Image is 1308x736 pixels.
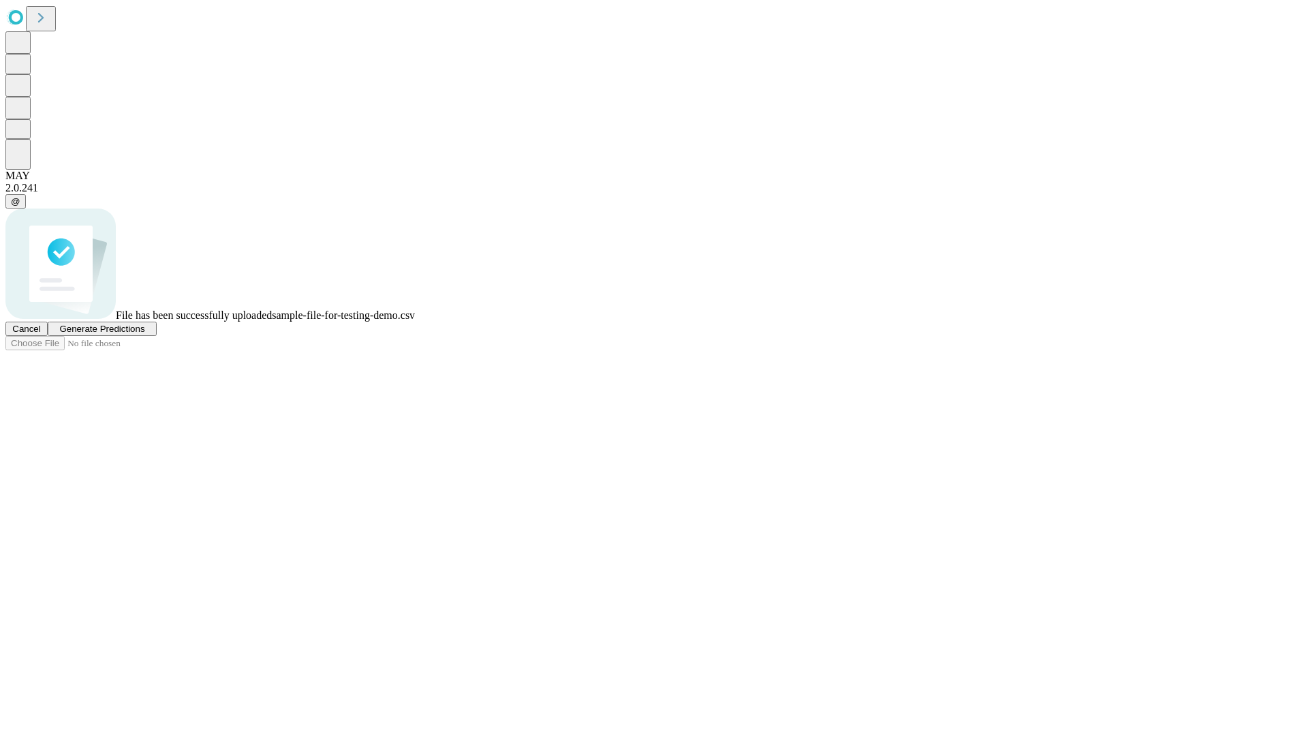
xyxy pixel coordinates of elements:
span: @ [11,196,20,206]
button: Cancel [5,322,48,336]
span: Generate Predictions [59,324,144,334]
div: MAY [5,170,1303,182]
span: sample-file-for-testing-demo.csv [272,309,415,321]
button: Generate Predictions [48,322,157,336]
button: @ [5,194,26,209]
span: File has been successfully uploaded [116,309,272,321]
div: 2.0.241 [5,182,1303,194]
span: Cancel [12,324,41,334]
